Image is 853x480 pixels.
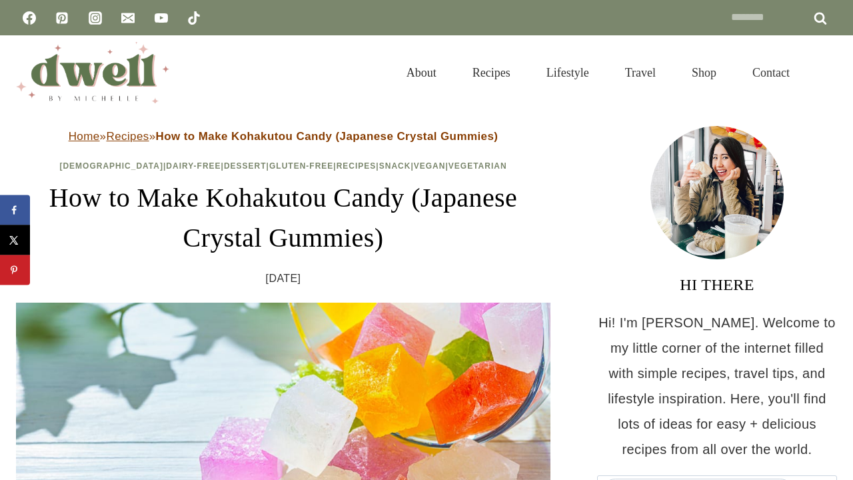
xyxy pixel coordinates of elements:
[49,5,75,31] a: Pinterest
[224,161,267,171] a: Dessert
[16,42,169,103] img: DWELL by michelle
[528,49,607,96] a: Lifestyle
[59,161,506,171] span: | | | | | | |
[16,178,550,258] h1: How to Make Kohakutou Candy (Japanese Crystal Gummies)
[69,130,498,143] span: » »
[607,49,674,96] a: Travel
[269,161,333,171] a: Gluten-Free
[115,5,141,31] a: Email
[266,269,301,289] time: [DATE]
[414,161,446,171] a: Vegan
[181,5,207,31] a: TikTok
[734,49,808,96] a: Contact
[59,161,163,171] a: [DEMOGRAPHIC_DATA]
[166,161,221,171] a: Dairy-Free
[814,61,837,84] button: View Search Form
[337,161,377,171] a: Recipes
[597,310,837,462] p: Hi! I'm [PERSON_NAME]. Welcome to my little corner of the internet filled with simple recipes, tr...
[674,49,734,96] a: Shop
[106,130,149,143] a: Recipes
[454,49,528,96] a: Recipes
[379,161,411,171] a: Snack
[448,161,507,171] a: Vegetarian
[69,130,100,143] a: Home
[156,130,498,143] strong: How to Make Kohakutou Candy (Japanese Crystal Gummies)
[389,49,454,96] a: About
[389,49,808,96] nav: Primary Navigation
[148,5,175,31] a: YouTube
[597,273,837,297] h3: HI THERE
[16,5,43,31] a: Facebook
[82,5,109,31] a: Instagram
